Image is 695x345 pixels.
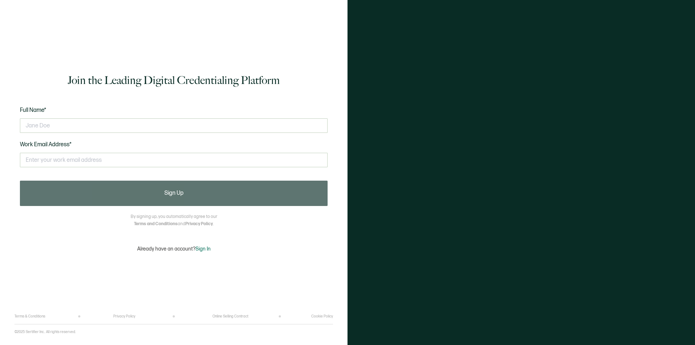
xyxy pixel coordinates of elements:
h1: Join the Leading Digital Credentialing Platform [68,73,280,88]
p: ©2025 Sertifier Inc.. All rights reserved. [14,330,76,334]
a: Terms and Conditions [134,221,178,227]
p: By signing up, you automatically agree to our and . [131,213,217,228]
input: Jane Doe [20,118,328,133]
span: Sign In [195,246,211,252]
a: Online Selling Contract [212,314,248,319]
a: Privacy Policy [185,221,213,227]
a: Privacy Policy [113,314,135,319]
p: Already have an account? [137,246,211,252]
a: Terms & Conditions [14,314,45,319]
input: Enter your work email address [20,153,328,167]
a: Cookie Policy [311,314,333,319]
span: Full Name* [20,107,46,114]
span: Work Email Address* [20,141,72,148]
button: Sign Up [20,181,328,206]
span: Sign Up [164,190,184,196]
